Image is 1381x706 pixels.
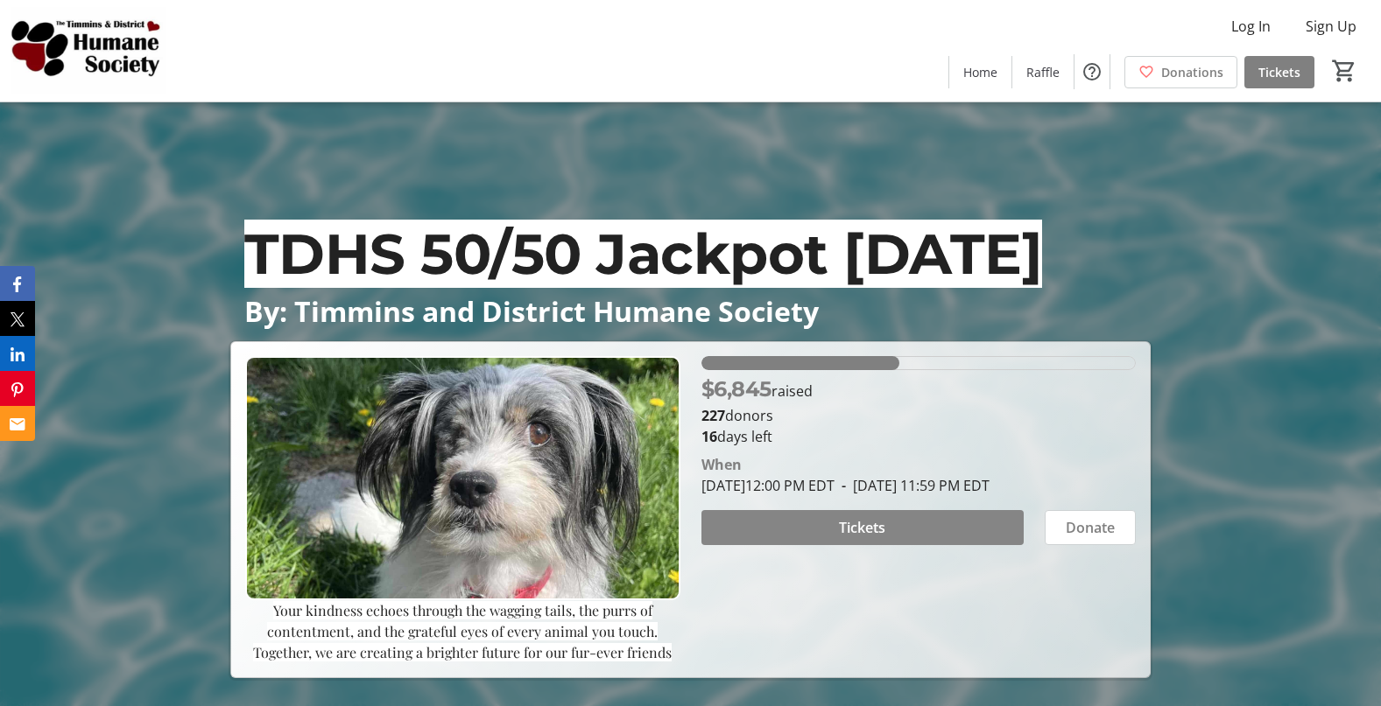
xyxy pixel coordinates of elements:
b: 227 [701,406,725,425]
p: days left [701,426,1137,447]
button: Tickets [701,510,1025,545]
p: raised [701,374,813,405]
span: Donate [1066,517,1115,538]
span: 16 [701,427,717,446]
p: donors [701,405,1137,426]
a: Raffle [1012,56,1074,88]
span: Donations [1161,63,1223,81]
span: [DATE] 12:00 PM EDT [701,476,835,495]
span: TDHS 50/50 Jackpot [DATE] [244,220,1043,288]
span: $6,845 [701,376,772,402]
span: Log In [1231,16,1271,37]
span: Home [963,63,997,81]
span: Tickets [839,517,885,538]
p: By: Timmins and District Humane Society [244,296,1137,326]
span: - [835,476,853,495]
img: Campaign CTA Media Photo [245,356,680,600]
span: Tickets [1258,63,1300,81]
a: Home [949,56,1011,88]
span: Sign Up [1306,16,1356,37]
div: 45.63333333333333% of fundraising goal reached [701,356,1137,370]
span: [DATE] 11:59 PM EDT [835,476,990,495]
span: Raffle [1026,63,1060,81]
div: When [701,454,742,475]
a: Tickets [1244,56,1314,88]
img: Timmins and District Humane Society's Logo [11,7,166,94]
button: Sign Up [1292,12,1370,40]
button: Help [1075,54,1110,89]
span: Your kindness echoes through the wagging tails, the purrs of contentment, and the grateful eyes o... [253,601,672,661]
a: Donations [1124,56,1237,88]
button: Donate [1045,510,1136,545]
button: Log In [1217,12,1285,40]
button: Cart [1328,55,1360,87]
